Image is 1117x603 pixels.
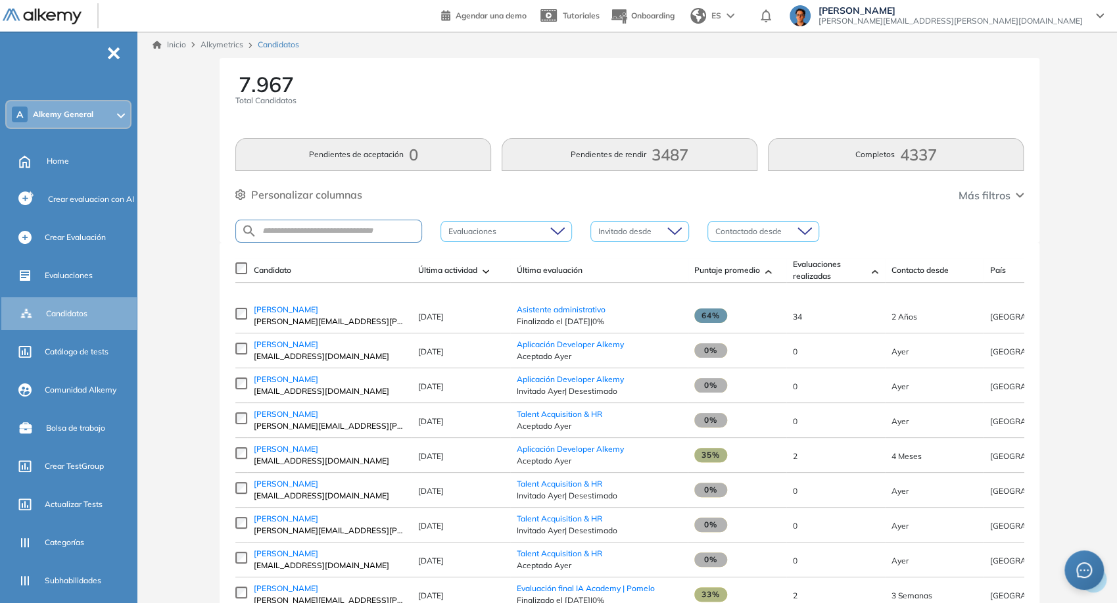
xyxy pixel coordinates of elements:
[694,483,727,497] span: 0%
[517,548,602,558] a: Talent Acquisition & HR
[418,264,477,276] span: Última actividad
[418,591,444,600] span: [DATE]
[631,11,675,20] span: Onboarding
[418,521,444,531] span: [DATE]
[241,223,257,239] img: SEARCH_ALT
[45,346,108,358] span: Catálogo de tests
[819,5,1083,16] span: [PERSON_NAME]
[502,138,757,171] button: Pendientes de rendir3487
[235,138,491,171] button: Pendientes de aceptación0
[258,39,299,51] span: Candidatos
[254,560,405,571] span: [EMAIL_ADDRESS][DOMAIN_NAME]
[517,350,681,362] span: Aceptado Ayer
[990,264,1006,276] span: País
[517,455,681,467] span: Aceptado Ayer
[254,583,318,593] span: [PERSON_NAME]
[517,420,681,432] span: Aceptado Ayer
[990,347,1072,356] span: [GEOGRAPHIC_DATA]
[254,548,318,558] span: [PERSON_NAME]
[517,339,624,349] span: Aplicación Developer Alkemy
[793,486,797,496] span: 0
[793,591,797,600] span: 2
[254,420,405,432] span: [PERSON_NAME][EMAIL_ADDRESS][PERSON_NAME][DOMAIN_NAME]
[254,339,405,350] a: [PERSON_NAME]
[254,514,318,523] span: [PERSON_NAME]
[254,350,405,362] span: [EMAIL_ADDRESS][DOMAIN_NAME]
[45,537,84,548] span: Categorías
[726,13,734,18] img: arrow
[517,479,602,489] a: Talent Acquisition & HR
[418,416,444,426] span: [DATE]
[765,270,772,274] img: [missing "en.ARROW_ALT" translation]
[254,408,405,420] a: [PERSON_NAME]
[694,413,727,427] span: 0%
[793,347,797,356] span: 0
[694,448,727,462] span: 35%
[872,270,878,274] img: [missing "en.ARROW_ALT" translation]
[254,443,405,455] a: [PERSON_NAME]
[694,378,727,393] span: 0%
[891,451,922,461] span: 15-may-2025
[254,304,318,314] span: [PERSON_NAME]
[418,556,444,566] span: [DATE]
[891,591,932,600] span: 19-ago-2025
[254,525,405,537] span: [PERSON_NAME][EMAIL_ADDRESS][PERSON_NAME][DOMAIN_NAME]
[891,347,909,356] span: 15-sep-2025
[254,444,318,454] span: [PERSON_NAME]
[418,381,444,391] span: [DATE]
[891,521,909,531] span: 15-sep-2025
[46,308,87,320] span: Candidatos
[517,490,681,502] span: Invitado Ayer | Desestimado
[517,409,602,419] a: Talent Acquisition & HR
[254,374,405,385] a: [PERSON_NAME]
[793,312,802,322] span: 34
[517,444,624,454] a: Aplicación Developer Alkemy
[990,416,1072,426] span: [GEOGRAPHIC_DATA]
[694,587,727,602] span: 33%
[793,556,797,566] span: 0
[819,16,1083,26] span: [PERSON_NAME][EMAIL_ADDRESS][PERSON_NAME][DOMAIN_NAME]
[235,187,362,203] button: Personalizar columnas
[254,409,318,419] span: [PERSON_NAME]
[45,270,93,281] span: Evaluaciones
[990,451,1072,461] span: [GEOGRAPHIC_DATA]
[990,486,1072,496] span: [GEOGRAPHIC_DATA]
[239,74,294,95] span: 7.967
[483,270,489,274] img: [missing "en.ARROW_ALT" translation]
[517,514,602,523] a: Talent Acquisition & HR
[694,518,727,532] span: 0%
[768,138,1024,171] button: Completos4337
[959,187,1010,203] span: Más filtros
[694,343,727,358] span: 0%
[694,308,727,323] span: 64%
[690,8,706,24] img: world
[517,264,582,276] span: Última evaluación
[45,460,104,472] span: Crear TestGroup
[711,10,721,22] span: ES
[254,490,405,502] span: [EMAIL_ADDRESS][DOMAIN_NAME]
[959,187,1024,203] button: Más filtros
[456,11,527,20] span: Agendar una demo
[254,479,318,489] span: [PERSON_NAME]
[235,95,297,107] span: Total Candidatos
[793,451,797,461] span: 2
[990,381,1072,391] span: [GEOGRAPHIC_DATA]
[517,560,681,571] span: Aceptado Ayer
[201,39,243,49] span: Alkymetrics
[517,374,624,384] a: Aplicación Developer Alkemy
[45,498,103,510] span: Actualizar Tests
[517,385,681,397] span: Invitado Ayer | Desestimado
[45,384,116,396] span: Comunidad Alkemy
[793,258,867,282] span: Evaluaciones realizadas
[254,264,291,276] span: Candidato
[418,486,444,496] span: [DATE]
[254,316,405,327] span: [PERSON_NAME][EMAIL_ADDRESS][PERSON_NAME][DOMAIN_NAME]
[517,304,606,314] a: Asistente administrativo
[891,381,909,391] span: 15-sep-2025
[418,451,444,461] span: [DATE]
